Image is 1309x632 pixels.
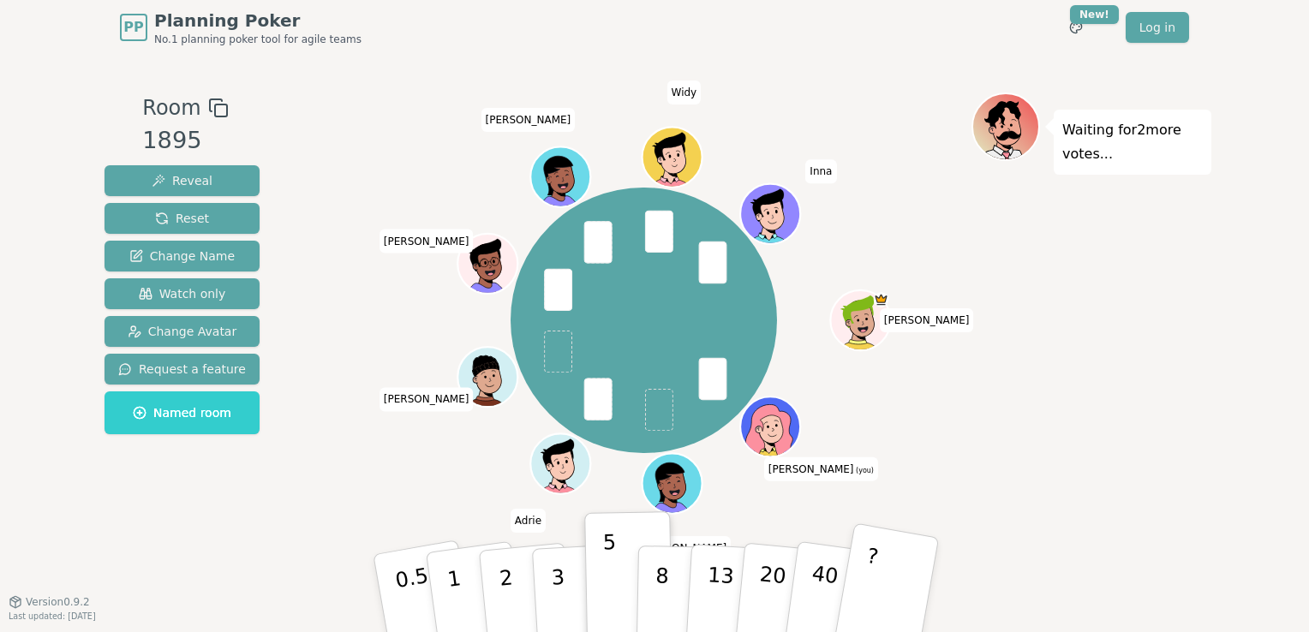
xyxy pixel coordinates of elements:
div: 1895 [142,123,228,158]
span: Last updated: [DATE] [9,611,96,621]
a: Log in [1126,12,1189,43]
span: Click to change your name [667,80,702,104]
span: Click to change your name [805,159,836,183]
button: Click to change your avatar [743,398,799,455]
span: Version 0.9.2 [26,595,90,609]
span: No.1 planning poker tool for agile teams [154,33,362,46]
button: New! [1061,12,1091,43]
span: Daniel is the host [874,292,889,307]
span: Click to change your name [637,536,732,560]
button: Named room [105,391,260,434]
span: Reset [155,210,209,227]
span: Click to change your name [511,509,546,533]
span: PP [123,17,143,38]
div: New! [1070,5,1119,24]
button: Change Name [105,241,260,271]
button: Watch only [105,278,260,309]
span: Click to change your name [764,457,878,481]
span: Change Name [129,247,235,265]
span: Planning Poker [154,9,362,33]
button: Request a feature [105,354,260,385]
span: Reveal [152,172,212,189]
span: Watch only [139,285,226,302]
span: Click to change your name [481,108,576,132]
button: Reset [105,203,260,234]
span: Change Avatar [128,323,237,340]
span: Click to change your name [380,230,474,253]
span: Click to change your name [380,387,474,411]
button: Change Avatar [105,316,260,347]
button: Version0.9.2 [9,595,90,609]
span: Room [142,92,200,123]
span: Named room [133,404,231,421]
p: 5 [603,530,618,623]
p: Waiting for 2 more votes... [1062,118,1203,166]
button: Reveal [105,165,260,196]
span: Click to change your name [880,308,974,332]
span: Request a feature [118,361,246,378]
span: (you) [854,467,875,474]
a: PPPlanning PokerNo.1 planning poker tool for agile teams [120,9,362,46]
